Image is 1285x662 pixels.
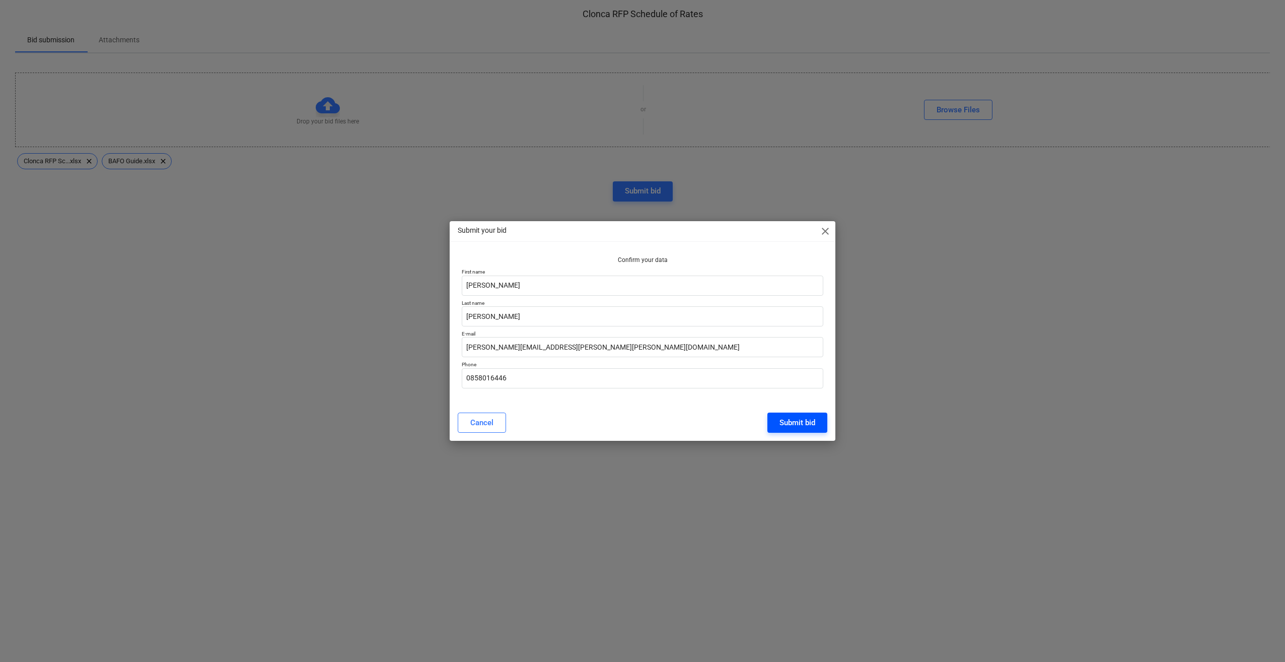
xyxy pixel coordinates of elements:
div: Cancel [470,416,493,429]
p: Phone [462,361,823,368]
p: Confirm your data [462,256,823,264]
p: E-mail [462,330,823,337]
p: Last name [462,300,823,306]
span: close [819,225,831,237]
button: Cancel [458,413,506,433]
div: Submit bid [779,416,815,429]
button: Submit bid [767,413,827,433]
p: First name [462,269,823,275]
p: Submit your bid [458,225,507,236]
